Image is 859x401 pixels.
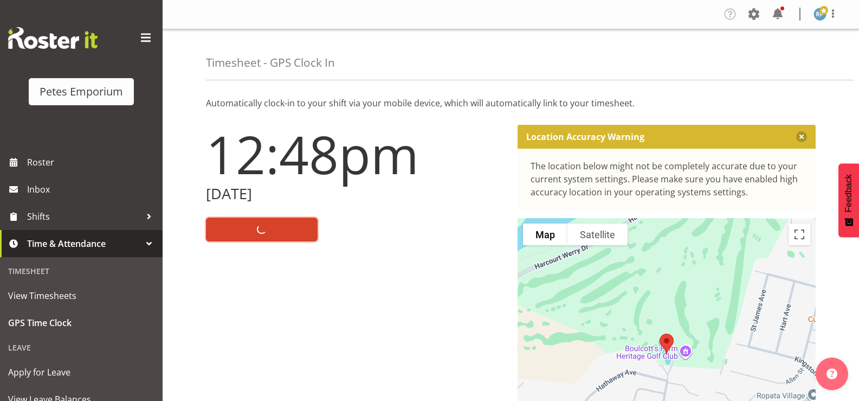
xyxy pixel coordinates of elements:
span: Shifts [27,208,141,225]
button: Show satellite imagery [567,224,628,245]
img: help-xxl-2.png [826,368,837,379]
div: The location below might not be completely accurate due to your current system settings. Please m... [531,160,803,199]
h2: [DATE] [206,186,505,202]
span: View Timesheets [8,288,154,304]
a: GPS Time Clock [3,309,160,336]
a: View Timesheets [3,282,160,309]
div: Petes Emporium [40,84,123,100]
button: Show street map [523,224,567,245]
span: Inbox [27,181,157,198]
button: Feedback - Show survey [838,163,859,237]
img: Rosterit website logo [8,27,98,49]
div: Timesheet [3,260,160,282]
button: Toggle fullscreen view [789,224,810,245]
div: Leave [3,336,160,359]
p: Automatically clock-in to your shift via your mobile device, which will automatically link to you... [206,97,816,110]
span: GPS Time Clock [8,315,154,331]
span: Roster [27,154,157,170]
h1: 12:48pm [206,125,505,183]
span: Apply for Leave [8,364,154,380]
a: Apply for Leave [3,359,160,386]
button: Close message [796,131,807,142]
h4: Timesheet - GPS Clock In [206,56,335,69]
p: Location Accuracy Warning [526,131,644,142]
span: Feedback [844,174,854,212]
span: Time & Attendance [27,235,141,252]
img: reina-puketapu721.jpg [813,8,826,21]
